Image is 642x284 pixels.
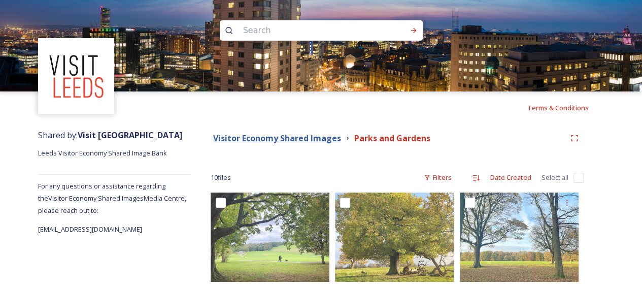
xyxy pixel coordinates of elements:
img: Temple Newsam-field-c Visit Leeds-Nov24.jpeg [460,193,579,282]
img: download%20(3).png [40,40,113,113]
input: Search [238,19,377,42]
span: 10 file s [211,173,231,182]
div: Date Created [485,168,536,187]
span: Leeds Visitor Economy Shared Image Bank [38,148,167,157]
span: Terms & Conditions [527,103,589,112]
span: [EMAIL_ADDRESS][DOMAIN_NAME] [38,225,142,234]
strong: Visitor Economy Shared Images [213,133,341,144]
div: Filters [419,168,457,187]
strong: Visit [GEOGRAPHIC_DATA] [78,130,183,141]
strong: Parks and Gardens [354,133,430,144]
a: Terms & Conditions [527,102,604,114]
span: Select all [542,173,568,182]
span: For any questions or assistance regarding the Visitor Economy Shared Images Media Centre, please ... [38,181,186,215]
img: Roundhay Park-walkers-c Visit Leeds-Nov24.jpeg [211,193,329,282]
img: Temple Newsam-tree-c Visit Leeds-Nov24.jpeg [335,193,454,282]
span: Shared by: [38,130,183,141]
